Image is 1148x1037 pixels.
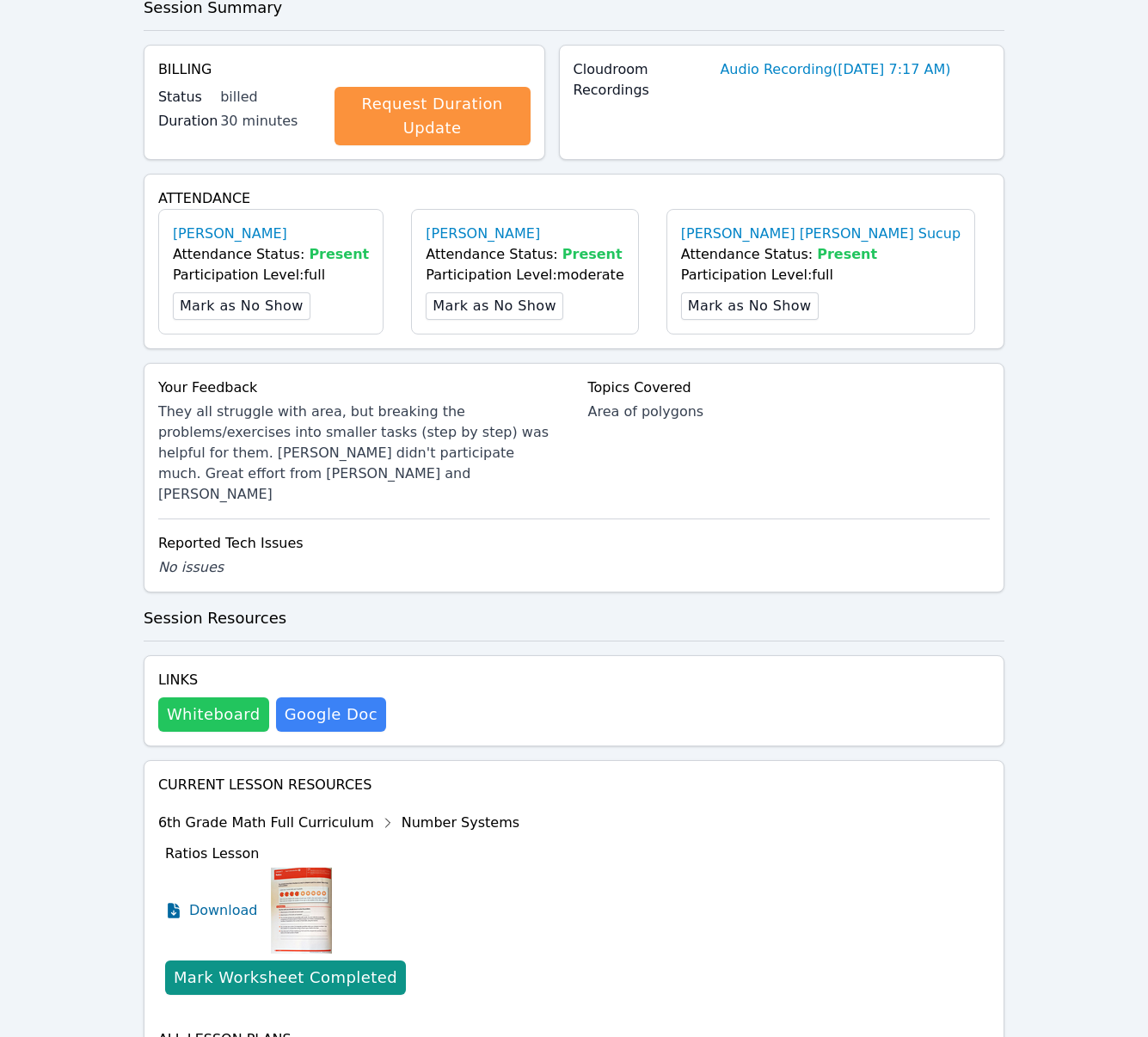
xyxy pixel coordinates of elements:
[276,697,386,732] a: Google Doc
[271,868,332,954] img: Ratios Lesson
[220,87,321,107] div: billed
[165,868,258,954] a: Download
[144,606,1004,630] h3: Session Resources
[720,59,950,80] a: Audio Recording([DATE] 7:17 AM)
[562,246,623,262] span: Present
[158,377,561,398] div: Your Feedback
[158,809,519,837] div: 6th Grade Math Full Curriculum Number Systems
[158,697,269,732] button: Whiteboard
[588,402,991,422] div: Area of polygons
[173,292,310,320] button: Mark as No Show
[158,111,210,132] label: Duration
[158,559,224,575] span: No issues
[158,670,386,690] h4: Links
[173,224,287,244] a: [PERSON_NAME]
[158,533,990,554] div: Reported Tech Issues
[165,845,260,862] span: Ratios Lesson
[220,111,321,132] div: 30 minutes
[173,244,369,265] div: Attendance Status:
[158,775,990,795] h4: Current Lesson Resources
[335,87,531,145] a: Request Duration Update
[165,960,406,995] button: Mark Worksheet Completed
[173,265,369,285] div: Participation Level: full
[158,87,210,107] label: Status
[681,244,961,265] div: Attendance Status:
[158,59,531,80] h4: Billing
[309,246,369,262] span: Present
[174,966,397,990] div: Mark Worksheet Completed
[681,224,961,244] a: [PERSON_NAME] [PERSON_NAME] Sucup
[817,246,877,262] span: Present
[426,244,623,265] div: Attendance Status:
[588,377,991,398] div: Topics Covered
[158,402,561,505] div: They all struggle with area, but breaking the problems/exercises into smaller tasks (step by step...
[426,224,540,244] a: [PERSON_NAME]
[681,292,819,320] button: Mark as No Show
[681,265,961,285] div: Participation Level: full
[426,292,563,320] button: Mark as No Show
[426,265,623,285] div: Participation Level: moderate
[158,188,990,209] h4: Attendance
[574,59,710,101] label: Cloudroom Recordings
[189,900,258,921] span: Download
